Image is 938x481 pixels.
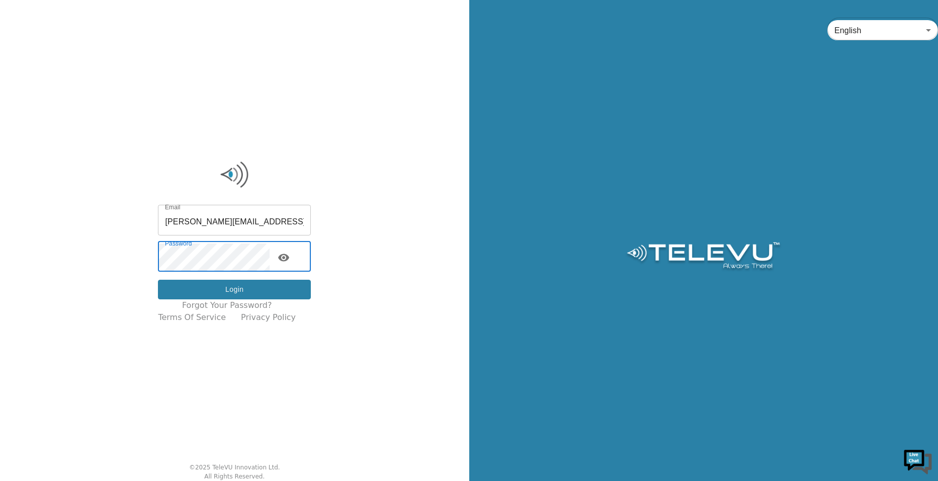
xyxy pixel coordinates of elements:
[241,311,296,324] a: Privacy Policy
[827,16,938,44] div: English
[158,280,311,299] button: Login
[182,299,272,311] a: Forgot your password?
[274,248,294,268] button: toggle password visibility
[204,472,265,481] div: All Rights Reserved.
[158,311,226,324] a: Terms of Service
[158,159,311,190] img: Logo
[189,463,280,472] div: © 2025 TeleVU Innovation Ltd.
[625,242,782,272] img: Logo
[903,446,933,476] img: Chat Widget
